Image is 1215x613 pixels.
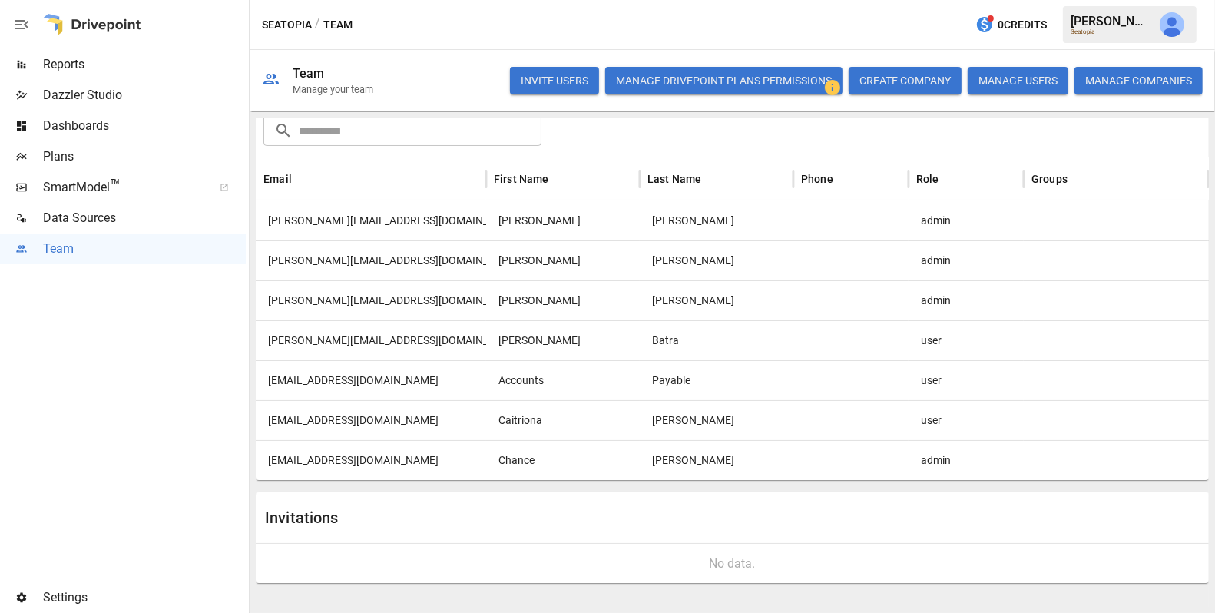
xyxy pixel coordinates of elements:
[265,509,733,527] div: Invitations
[43,86,246,104] span: Dazzler Studio
[43,209,246,227] span: Data Sources
[1069,168,1091,190] button: Sort
[909,360,1024,400] div: user
[1160,12,1184,37] img: Julie Wilton
[486,400,640,440] div: Caitriona
[909,280,1024,320] div: admin
[256,200,486,240] div: ryan@seatopia.fish
[605,67,843,94] button: Manage Drivepoint Plans Permissions
[486,200,640,240] div: Ryan
[293,84,373,95] div: Manage your team
[110,176,121,195] span: ™
[969,11,1053,39] button: 0Credits
[640,440,793,480] div: Barnett
[968,67,1068,94] button: MANAGE USERS
[43,588,246,607] span: Settings
[1071,14,1150,28] div: [PERSON_NAME]
[1074,67,1203,94] button: MANAGE COMPANIES
[998,15,1047,35] span: 0 Credits
[256,400,486,440] div: caitriona@hatch.blue
[909,440,1024,480] div: admin
[43,178,203,197] span: SmartModel
[1150,3,1193,46] button: Julie Wilton
[551,168,572,190] button: Sort
[486,280,640,320] div: Clark
[909,320,1024,360] div: user
[494,173,549,185] div: First Name
[640,240,793,280] div: Arthur Smith
[486,240,640,280] div: James
[1071,28,1150,35] div: Seatopia
[510,67,599,94] button: INVITE USERS
[835,168,856,190] button: Sort
[1031,173,1068,185] div: Groups
[909,200,1024,240] div: admin
[801,173,833,185] div: Phone
[256,240,486,280] div: james@seatopia.fish
[486,360,640,400] div: Accounts
[256,280,486,320] div: clark@seatopia.fish
[43,117,246,135] span: Dashboards
[268,556,1197,571] div: No data.
[640,360,793,400] div: Payable
[909,400,1024,440] div: user
[941,168,962,190] button: Sort
[256,320,486,360] div: prateek@beebeeadvisory.com
[486,440,640,480] div: Chance
[315,15,320,35] div: /
[293,168,315,190] button: Sort
[262,15,312,35] button: Seatopia
[640,400,793,440] div: Kelleher
[43,240,246,258] span: Team
[916,173,939,185] div: Role
[256,360,486,400] div: accounting@seatopia.fish
[704,168,725,190] button: Sort
[263,173,292,185] div: Email
[640,200,793,240] div: Dranginis
[640,320,793,360] div: Batra
[647,173,702,185] div: Last Name
[849,67,962,94] button: CREATE COMPANY
[909,240,1024,280] div: admin
[486,320,640,360] div: Prateek
[293,66,325,81] div: Team
[640,280,793,320] div: Kissiah
[43,147,246,166] span: Plans
[43,55,246,74] span: Reports
[256,440,486,480] div: chancellor90272@gmail.com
